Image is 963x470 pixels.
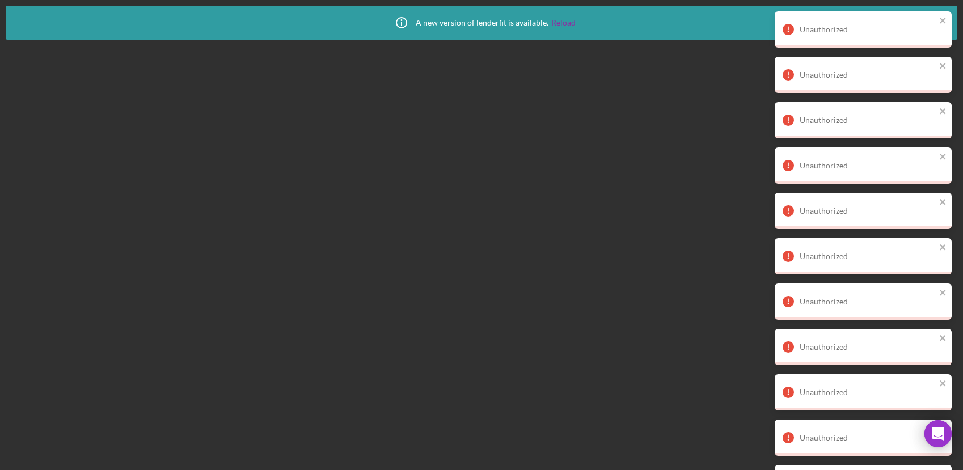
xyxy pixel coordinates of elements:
button: close [939,379,947,389]
button: close [939,288,947,299]
div: Unauthorized [800,297,936,306]
div: Unauthorized [800,252,936,261]
div: Unauthorized [800,70,936,79]
button: close [939,16,947,27]
a: Reload [551,18,576,27]
div: Unauthorized [800,433,936,442]
button: close [939,61,947,72]
div: Open Intercom Messenger [924,420,952,447]
div: Unauthorized [800,25,936,34]
button: close [939,197,947,208]
div: Unauthorized [800,161,936,170]
button: close [939,152,947,163]
button: close [939,243,947,253]
div: Unauthorized [800,342,936,352]
div: A new version of lenderfit is available. [387,9,576,37]
button: close [939,333,947,344]
button: close [939,107,947,117]
div: Unauthorized [800,388,936,397]
div: Unauthorized [800,206,936,215]
div: Unauthorized [800,116,936,125]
